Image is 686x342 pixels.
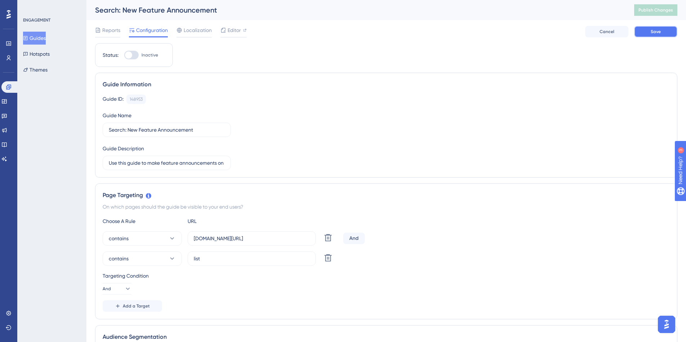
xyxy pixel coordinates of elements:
div: 3 [50,4,52,9]
div: 148953 [130,96,143,102]
div: Guide ID: [103,95,124,104]
div: On which pages should the guide be visible to your end users? [103,202,670,211]
div: URL [188,217,267,225]
span: Save [651,29,661,35]
div: Targeting Condition [103,272,670,280]
button: Save [634,26,677,37]
div: ENGAGEMENT [23,17,50,23]
span: contains [109,234,129,243]
div: And [343,233,365,244]
iframe: UserGuiding AI Assistant Launcher [656,314,677,335]
input: yourwebsite.com/path [194,255,310,263]
div: Audience Segmentation [103,333,670,341]
button: Guides [23,32,46,45]
div: Choose A Rule [103,217,182,225]
button: contains [103,231,182,246]
button: contains [103,251,182,266]
span: Localization [184,26,212,35]
div: Status: [103,51,118,59]
span: Editor [228,26,241,35]
span: Need Help? [17,2,45,10]
button: Add a Target [103,300,162,312]
span: Reports [102,26,120,35]
span: contains [109,254,129,263]
span: Cancel [600,29,614,35]
div: Page Targeting [103,191,670,200]
button: Cancel [585,26,628,37]
span: Add a Target [123,303,150,309]
div: Guide Information [103,80,670,89]
div: Guide Name [103,111,131,120]
span: Publish Changes [638,7,673,13]
span: Inactive [142,52,158,58]
button: Publish Changes [634,4,677,16]
div: Search: New Feature Announcement [95,5,616,15]
div: Guide Description [103,144,144,153]
button: And [103,283,131,295]
input: Type your Guide’s Description here [109,159,225,167]
input: Type your Guide’s Name here [109,126,225,134]
span: And [103,286,111,292]
span: Configuration [136,26,168,35]
input: yourwebsite.com/path [194,234,310,242]
button: Hotspots [23,47,50,60]
button: Themes [23,63,48,76]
